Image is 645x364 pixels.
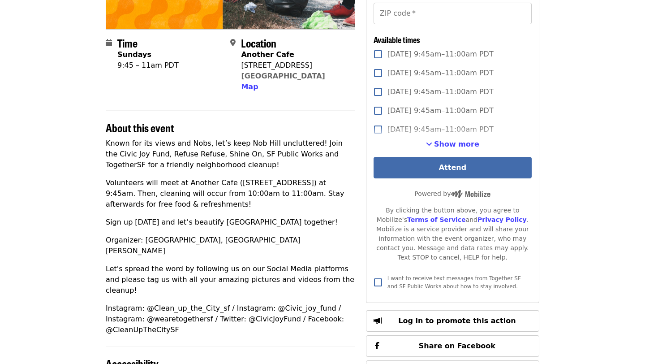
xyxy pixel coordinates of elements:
[387,68,494,78] span: [DATE] 9:45am–11:00am PDT
[241,50,294,59] strong: Another Cafe
[434,140,479,148] span: Show more
[117,35,138,51] span: Time
[241,82,258,92] button: Map
[366,335,539,357] button: Share on Facebook
[106,235,355,256] p: Organizer: [GEOGRAPHIC_DATA], [GEOGRAPHIC_DATA][PERSON_NAME]
[387,49,494,60] span: [DATE] 9:45am–11:00am PDT
[398,316,516,325] span: Log in to promote this action
[106,303,355,335] p: Instagram: @Clean_up_the_City_sf / Instagram: @Civic_joy_fund / Instagram: @wearetogethersf / Twi...
[106,264,355,296] p: Let's spread the word by following us on our Social Media platforms and please tag us with all yo...
[117,60,179,71] div: 9:45 – 11am PDT
[241,82,258,91] span: Map
[387,275,521,290] span: I want to receive text messages from Together SF and SF Public Works about how to stay involved.
[451,190,490,198] img: Powered by Mobilize
[117,50,151,59] strong: Sundays
[241,60,325,71] div: [STREET_ADDRESS]
[374,34,420,45] span: Available times
[106,178,355,210] p: Volunteers will meet at Another Cafe ([STREET_ADDRESS]) at 9:45am. Then, cleaning will occur from...
[241,72,325,80] a: [GEOGRAPHIC_DATA]
[374,157,532,178] button: Attend
[477,216,527,223] a: Privacy Policy
[407,216,466,223] a: Terms of Service
[241,35,276,51] span: Location
[414,190,490,197] span: Powered by
[374,3,532,24] input: ZIP code
[230,39,236,47] i: map-marker-alt icon
[419,342,495,350] span: Share on Facebook
[366,310,539,332] button: Log in to promote this action
[106,217,355,228] p: Sign up [DATE] and let’s beautify [GEOGRAPHIC_DATA] together!
[387,124,494,135] span: [DATE] 9:45am–11:00am PDT
[387,105,494,116] span: [DATE] 9:45am–11:00am PDT
[106,120,174,135] span: About this event
[426,139,479,150] button: See more timeslots
[387,87,494,97] span: [DATE] 9:45am–11:00am PDT
[374,206,532,262] div: By clicking the button above, you agree to Mobilize's and . Mobilize is a service provider and wi...
[106,39,112,47] i: calendar icon
[106,138,355,170] p: Known for its views and Nobs, let’s keep Nob Hill uncluttered! Join the Civic Joy Fund, Refuse Re...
